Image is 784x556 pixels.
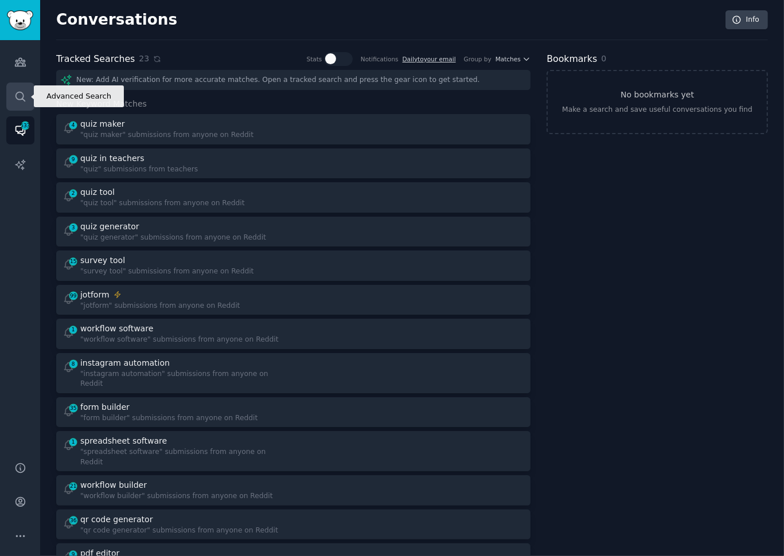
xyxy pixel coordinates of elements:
[68,257,79,265] span: 15
[496,55,521,63] span: Matches
[56,250,531,281] a: 15survey tool"survey tool" submissions from anyone on Reddit
[56,475,531,506] a: 21workflow builder"workflow builder" submissions from anyone on Reddit
[6,116,34,144] a: 533
[80,447,286,467] div: "spreadsheet software" submissions from anyone on Reddit
[562,105,752,115] div: Make a search and save useful conversations you find
[80,413,258,424] div: "form builder" submissions from anyone on Reddit
[56,11,177,29] h2: Conversations
[464,55,492,63] div: Group by
[68,482,79,490] span: 21
[80,514,153,526] div: qr code generator
[20,122,30,130] span: 533
[547,52,597,66] h2: Bookmarks
[80,198,245,209] div: "quiz tool" submissions from anyone on Reddit
[80,435,167,447] div: spreadsheet software
[68,224,79,232] span: 3
[547,70,768,134] a: No bookmarks yetMake a search and save useful conversations you find
[56,114,531,144] a: 4quiz maker"quiz maker" submissions from anyone on Reddit
[621,89,694,101] h3: No bookmarks yet
[80,152,145,165] div: quiz in teachers
[307,55,322,63] div: Stats
[80,254,125,267] div: survey tool
[80,491,273,502] div: "workflow builder" submissions from anyone on Reddit
[139,53,149,65] span: 23
[601,54,606,63] span: 0
[68,516,79,524] span: 36
[361,55,399,63] div: Notifications
[56,52,135,66] h2: Tracked Searches
[80,301,240,311] div: "jotform" submissions from anyone on Reddit
[80,369,286,389] div: "instagram automation" submissions from anyone on Reddit
[80,186,115,198] div: quiz tool
[56,98,147,110] span: New Keyword Matches
[68,121,79,129] span: 4
[80,335,279,345] div: "workflow software" submissions from anyone on Reddit
[68,155,79,163] span: 9
[726,10,768,30] a: Info
[56,319,531,349] a: 1workflow software"workflow software" submissions from anyone on Reddit
[80,357,170,369] div: instagram automation
[68,404,79,412] span: 35
[56,285,531,315] a: 99jotform"jotform" submissions from anyone on Reddit
[80,118,125,130] div: quiz maker
[80,323,153,335] div: workflow software
[56,510,531,540] a: 36qr code generator"qr code generator" submissions from anyone on Reddit
[80,233,266,243] div: "quiz generator" submissions from anyone on Reddit
[403,56,456,62] a: Dailytoyour email
[56,353,531,393] a: 8instagram automation"instagram automation" submissions from anyone on Reddit
[68,438,79,446] span: 1
[56,431,531,471] a: 1spreadsheet software"spreadsheet software" submissions from anyone on Reddit
[496,55,531,63] button: Matches
[68,360,79,368] span: 8
[80,130,253,140] div: "quiz maker" submissions from anyone on Reddit
[56,148,531,179] a: 9quiz in teachers"quiz" submissions from teachers
[80,165,198,175] div: "quiz" submissions from teachers
[80,479,147,491] div: workflow builder
[80,526,278,536] div: "qr code generator" submissions from anyone on Reddit
[56,217,531,247] a: 3quiz generator"quiz generator" submissions from anyone on Reddit
[68,189,79,197] span: 2
[80,267,253,277] div: "survey tool" submissions from anyone on Reddit
[80,221,139,233] div: quiz generator
[7,10,33,30] img: GummySearch logo
[68,292,79,300] span: 99
[56,182,531,213] a: 2quiz tool"quiz tool" submissions from anyone on Reddit
[80,289,110,301] div: jotform
[68,326,79,334] span: 1
[56,397,531,428] a: 35form builder"form builder" submissions from anyone on Reddit
[80,401,130,413] div: form builder
[56,70,531,90] div: New: Add AI verification for more accurate matches. Open a tracked search and press the gear icon...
